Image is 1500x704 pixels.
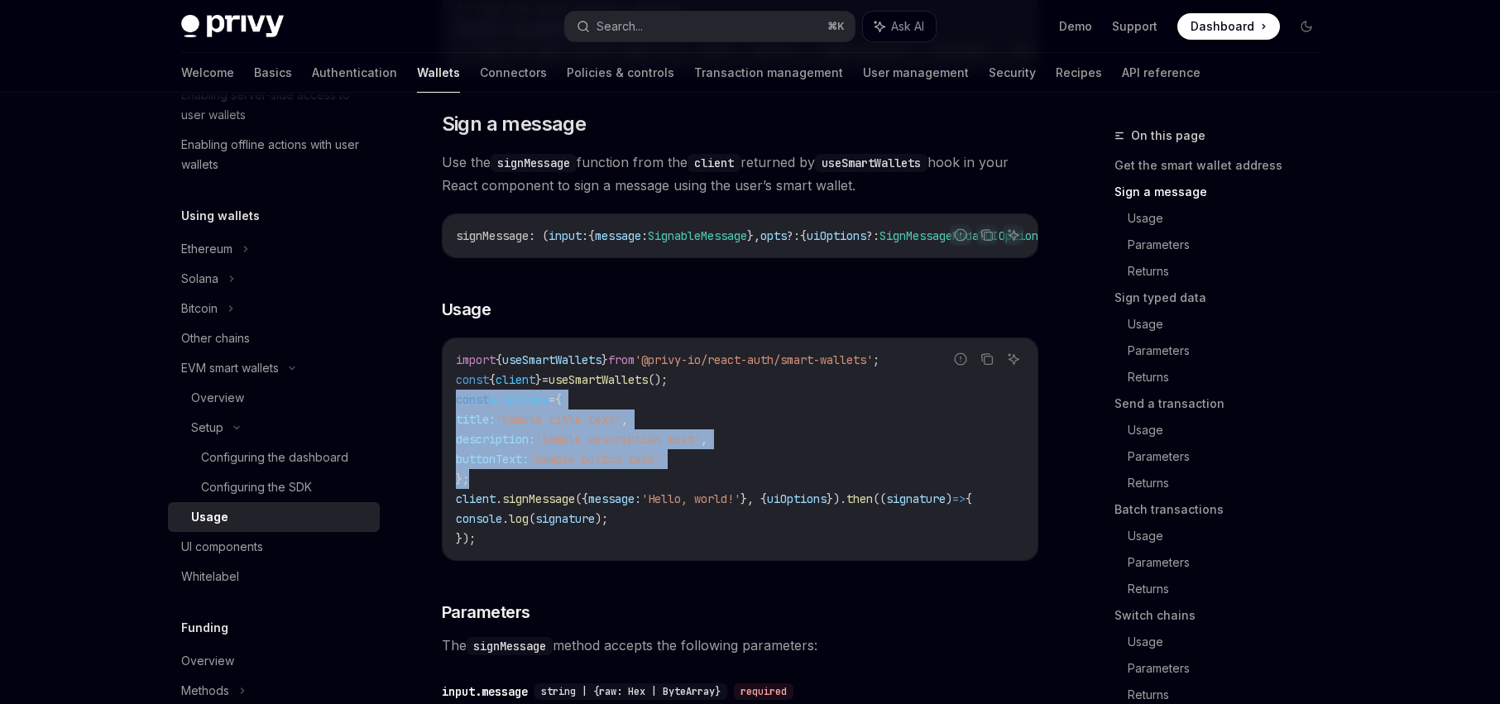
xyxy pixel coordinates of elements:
span: signature [886,491,946,506]
span: { [800,228,807,243]
a: Support [1112,18,1157,35]
a: Usage [1128,523,1333,549]
span: ⌘ K [827,20,845,33]
h5: Using wallets [181,206,260,226]
a: Overview [168,646,380,676]
span: } [535,372,542,387]
span: string | {raw: Hex | ByteArray} [541,685,721,698]
a: Recipes [1056,53,1102,93]
span: { [489,372,496,387]
a: Usage [168,502,380,532]
div: Search... [597,17,643,36]
div: Methods [181,681,229,701]
code: useSmartWallets [815,154,927,172]
a: API reference [1122,53,1200,93]
span: import [456,352,496,367]
span: { [588,228,595,243]
a: Parameters [1128,232,1333,258]
button: Report incorrect code [950,348,971,370]
span: ; [873,352,879,367]
a: Basics [254,53,292,93]
span: Use the function from the returned by hook in your React component to sign a message using the us... [442,151,1038,197]
span: }; [456,472,469,486]
span: description: [456,432,535,447]
span: , [621,412,628,427]
span: . [502,511,509,526]
code: client [688,154,740,172]
a: Sign a message [1114,179,1333,205]
span: ?: [787,228,800,243]
button: Copy the contents from the code block [976,348,998,370]
a: Other chains [168,323,380,353]
span: 'Hello, world!' [641,491,740,506]
div: Whitelabel [181,567,239,587]
div: Enabling offline actions with user wallets [181,135,370,175]
div: Other chains [181,328,250,348]
span: : [641,228,648,243]
a: Returns [1128,258,1333,285]
div: Overview [181,651,234,671]
a: Get the smart wallet address [1114,152,1333,179]
div: Overview [191,388,244,408]
div: EVM smart wallets [181,358,279,378]
span: then [846,491,873,506]
div: required [734,683,793,700]
a: Returns [1128,576,1333,602]
span: { [555,392,562,407]
code: signMessage [467,637,553,655]
a: Configuring the dashboard [168,443,380,472]
span: The method accepts the following parameters: [442,634,1038,657]
img: dark logo [181,15,284,38]
div: Configuring the dashboard [201,448,348,467]
span: input [549,228,582,243]
span: ({ [575,491,588,506]
span: client [496,372,535,387]
span: console [456,511,502,526]
a: Dashboard [1177,13,1280,40]
a: Authentication [312,53,397,93]
span: message: [588,491,641,506]
span: log [509,511,529,526]
span: On this page [1131,126,1205,146]
span: Usage [442,298,491,321]
span: buttonText: [456,452,529,467]
span: Ask AI [891,18,924,35]
span: => [952,491,966,506]
button: Report incorrect code [950,224,971,246]
span: signMessage [502,491,575,506]
button: Ask AI [1003,224,1024,246]
span: 'Sample title text' [496,412,621,427]
a: Usage [1128,417,1333,443]
button: Search...⌘K [565,12,855,41]
a: Parameters [1128,443,1333,470]
span: const [456,392,489,407]
span: (( [873,491,886,506]
span: from [608,352,635,367]
a: Send a transaction [1114,390,1333,417]
span: (); [648,372,668,387]
a: User management [863,53,969,93]
a: Enabling offline actions with user wallets [168,130,380,180]
span: }, { [740,491,767,506]
a: Parameters [1128,655,1333,682]
div: input.message [442,683,528,700]
span: : ( [529,228,549,243]
span: Parameters [442,601,530,624]
div: Solana [181,269,218,289]
a: Security [989,53,1036,93]
a: Configuring the SDK [168,472,380,502]
a: Sign typed data [1114,285,1333,311]
h5: Funding [181,618,228,638]
div: Usage [191,507,228,527]
span: { [496,352,502,367]
span: } [601,352,608,367]
div: Ethereum [181,239,232,259]
span: uiOptions [807,228,866,243]
a: Usage [1128,311,1333,338]
span: , [701,432,707,447]
button: Toggle dark mode [1293,13,1320,40]
span: = [542,372,549,387]
span: : [582,228,588,243]
a: Switch chains [1114,602,1333,629]
a: Transaction management [694,53,843,93]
